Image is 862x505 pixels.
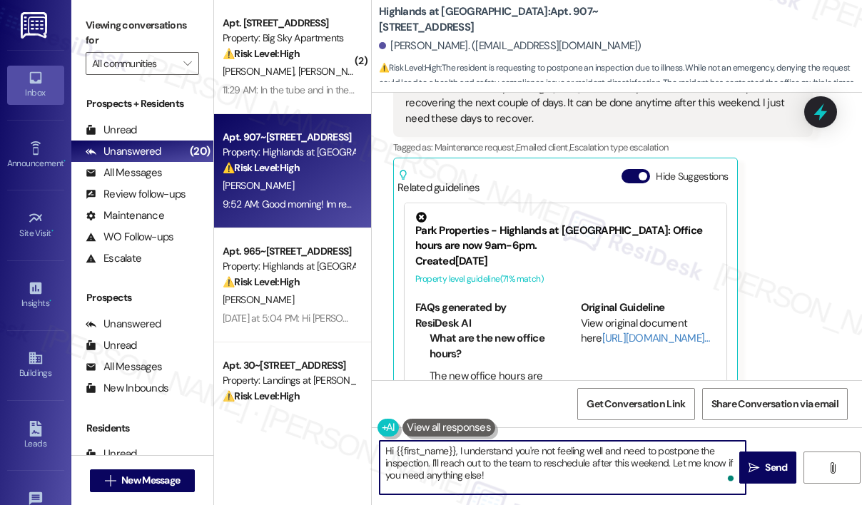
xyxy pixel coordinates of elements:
[430,331,551,362] li: What are the new office hours?
[7,417,64,455] a: Leads
[581,316,716,347] div: View original document here
[223,31,355,46] div: Property: Big Sky Apartments
[602,331,710,345] a: [URL][DOMAIN_NAME]…
[379,4,664,35] b: Highlands at [GEOGRAPHIC_DATA]: Apt. 907~[STREET_ADDRESS]
[430,369,551,399] li: The new office hours are 9am-6pm.
[298,65,370,78] span: [PERSON_NAME]
[86,208,164,223] div: Maintenance
[92,52,176,75] input: All communities
[393,137,813,158] div: Tagged as:
[7,346,64,384] a: Buildings
[739,452,796,484] button: Send
[223,65,298,78] span: [PERSON_NAME]
[86,165,162,180] div: All Messages
[223,16,355,31] div: Apt. [STREET_ADDRESS]
[405,65,790,126] div: Good morning! Im reaching out again to ask to pospone the inspection for [DATE] since as I stated...
[49,296,51,306] span: •
[223,130,355,145] div: Apt. 907~[STREET_ADDRESS]
[827,462,838,474] i: 
[415,212,716,254] div: Park Properties - Highlands at [GEOGRAPHIC_DATA]: Office hours are now 9am-6pm.
[577,388,694,420] button: Get Conversation Link
[86,230,173,245] div: WO Follow-ups
[86,447,137,461] div: Unread
[86,338,137,353] div: Unread
[86,251,141,266] div: Escalate
[435,141,516,153] span: Maintenance request ,
[415,254,716,269] div: Created [DATE]
[86,14,199,52] label: Viewing conversations for
[223,145,355,160] div: Property: Highlands at [GEOGRAPHIC_DATA] Apartments
[121,473,180,488] span: New Message
[223,389,300,402] strong: ⚠️ Risk Level: High
[86,144,161,159] div: Unanswered
[51,226,54,236] span: •
[569,141,668,153] span: Escalation type escalation
[587,397,685,412] span: Get Conversation Link
[516,141,569,153] span: Emailed client ,
[64,156,66,166] span: •
[379,61,862,106] span: : The resident is requesting to postpone an inspection due to illness. While not an emergency, de...
[86,317,161,332] div: Unanswered
[105,475,116,486] i: 
[21,12,50,39] img: ResiDesk Logo
[90,469,196,492] button: New Message
[379,39,642,53] div: [PERSON_NAME]. ([EMAIL_ADDRESS][DOMAIN_NAME])
[749,462,759,474] i: 
[223,373,355,388] div: Property: Landings at [PERSON_NAME][GEOGRAPHIC_DATA]
[223,83,536,96] div: 11:29 AM: In the tube and in the kitchen it takes a while for water to to get hot
[7,276,64,315] a: Insights •
[186,141,213,163] div: (20)
[223,47,300,60] strong: ⚠️ Risk Level: High
[183,58,191,69] i: 
[86,381,168,396] div: New Inbounds
[7,206,64,245] a: Site Visit •
[380,441,746,494] textarea: To enrich screen reader interactions, please activate Accessibility in Grammarly extension settings
[71,96,213,111] div: Prospects + Residents
[71,421,213,436] div: Residents
[765,460,787,475] span: Send
[415,300,506,330] b: FAQs generated by ResiDesk AI
[379,62,440,73] strong: ⚠️ Risk Level: High
[86,187,186,202] div: Review follow-ups
[86,359,162,374] div: All Messages
[581,300,665,315] b: Original Guideline
[223,244,355,259] div: Apt. 965~[STREET_ADDRESS]
[223,275,300,288] strong: ⚠️ Risk Level: High
[711,397,838,412] span: Share Conversation via email
[223,161,300,174] strong: ⚠️ Risk Level: High
[656,169,728,184] label: Hide Suggestions
[223,259,355,274] div: Property: Highlands at [GEOGRAPHIC_DATA] Apartments
[223,358,355,373] div: Apt. 30~[STREET_ADDRESS]
[702,388,848,420] button: Share Conversation via email
[71,290,213,305] div: Prospects
[7,66,64,104] a: Inbox
[397,169,480,195] div: Related guidelines
[86,123,137,138] div: Unread
[223,179,294,192] span: [PERSON_NAME]
[223,293,294,306] span: [PERSON_NAME]
[415,272,716,287] div: Property level guideline ( 71 % match)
